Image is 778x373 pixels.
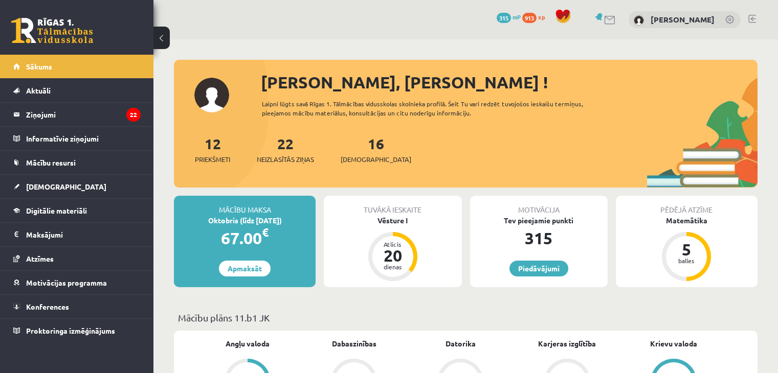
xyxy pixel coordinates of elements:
span: 913 [522,13,537,23]
div: 5 [671,241,702,258]
div: dienas [377,264,408,270]
legend: Maksājumi [26,223,141,246]
span: € [262,225,269,240]
a: Vēsture I Atlicis 20 dienas [324,215,461,283]
span: Priekšmeti [195,154,230,165]
span: Proktoringa izmēģinājums [26,326,115,335]
a: Informatīvie ziņojumi [13,127,141,150]
a: 12Priekšmeti [195,134,230,165]
a: Krievu valoda [650,338,697,349]
a: Sākums [13,55,141,78]
div: Pēdējā atzīme [616,196,758,215]
span: Digitālie materiāli [26,206,87,215]
a: 16[DEMOGRAPHIC_DATA] [341,134,411,165]
span: 315 [497,13,511,23]
span: xp [538,13,545,21]
a: [PERSON_NAME] [651,14,715,25]
span: Aktuāli [26,86,51,95]
a: Angļu valoda [226,338,270,349]
a: Ziņojumi22 [13,103,141,126]
legend: Informatīvie ziņojumi [26,127,141,150]
span: Motivācijas programma [26,278,107,287]
span: Mācību resursi [26,158,76,167]
a: Maksājumi [13,223,141,246]
a: Aktuāli [13,79,141,102]
div: Mācību maksa [174,196,316,215]
div: balles [671,258,702,264]
span: Neizlasītās ziņas [257,154,314,165]
div: Tev pieejamie punkti [470,215,608,226]
img: Alvis Buģis [634,15,644,26]
span: [DEMOGRAPHIC_DATA] [341,154,411,165]
a: 22Neizlasītās ziņas [257,134,314,165]
legend: Ziņojumi [26,103,141,126]
a: Rīgas 1. Tālmācības vidusskola [11,18,93,43]
a: Proktoringa izmēģinājums [13,319,141,342]
div: Laipni lūgts savā Rīgas 1. Tālmācības vidusskolas skolnieka profilā. Šeit Tu vari redzēt tuvojošo... [262,99,612,118]
a: Digitālie materiāli [13,199,141,222]
div: Atlicis [377,241,408,247]
a: Matemātika 5 balles [616,215,758,283]
a: 315 mP [497,13,521,21]
a: Dabaszinības [332,338,376,349]
div: Tuvākā ieskaite [324,196,461,215]
a: Konferences [13,295,141,318]
i: 22 [126,108,141,122]
a: Motivācijas programma [13,271,141,294]
a: [DEMOGRAPHIC_DATA] [13,175,141,198]
a: Datorika [446,338,476,349]
div: 20 [377,247,408,264]
span: Sākums [26,62,52,71]
a: Karjeras izglītība [538,338,596,349]
a: Piedāvājumi [509,261,568,276]
a: Apmaksāt [219,261,271,276]
a: 913 xp [522,13,550,21]
div: Motivācija [470,196,608,215]
div: [PERSON_NAME], [PERSON_NAME] ! [261,70,758,95]
div: Vēsture I [324,215,461,226]
span: [DEMOGRAPHIC_DATA] [26,182,106,191]
p: Mācību plāns 11.b1 JK [178,311,753,324]
a: Mācību resursi [13,151,141,174]
a: Atzīmes [13,247,141,270]
span: mP [513,13,521,21]
div: 315 [470,226,608,250]
div: 67.00 [174,226,316,250]
div: Matemātika [616,215,758,226]
div: Oktobris (līdz [DATE]) [174,215,316,226]
span: Konferences [26,302,69,311]
span: Atzīmes [26,254,54,263]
